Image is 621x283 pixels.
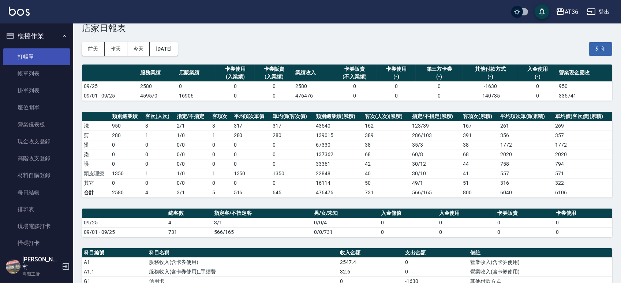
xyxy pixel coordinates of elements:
[589,42,612,56] button: 列印
[82,131,110,140] td: 剪
[437,227,495,237] td: 0
[232,131,271,140] td: 280
[498,178,553,188] td: 316
[210,169,232,178] td: 1
[498,121,553,131] td: 261
[338,248,403,258] th: 收入金額
[82,178,110,188] td: 其它
[461,140,498,150] td: 38
[498,159,553,169] td: 758
[147,257,338,267] td: 服務收入(含卡券使用)
[379,218,437,227] td: 0
[410,150,461,159] td: 60 / 8
[110,112,143,121] th: 類別總業績
[212,227,312,237] td: 566/165
[377,91,416,100] td: 0
[403,267,468,276] td: 0
[167,218,212,227] td: 4
[177,91,216,100] td: 16906
[3,184,70,201] a: 每日結帳
[498,131,553,140] td: 356
[232,178,271,188] td: 0
[257,73,292,81] div: (入業績)
[3,235,70,251] a: 掃碼打卡
[82,81,138,91] td: 09/25
[403,248,468,258] th: 支出金額
[210,188,232,197] td: 5
[338,257,403,267] td: 2547.4
[410,121,461,131] td: 123 / 39
[110,140,143,150] td: 0
[232,150,271,159] td: 0
[232,188,271,197] td: 516
[520,73,555,81] div: (-)
[143,140,175,150] td: 0
[110,150,143,159] td: 0
[143,188,175,197] td: 4
[363,112,410,121] th: 客次(人次)(累積)
[379,209,437,218] th: 入金儲值
[3,82,70,99] a: 掛單列表
[312,209,379,218] th: 男/女/未知
[379,73,414,81] div: (-)
[212,218,312,227] td: 3/1
[314,121,363,131] td: 43540
[232,112,271,121] th: 平均項次單價
[6,259,20,274] img: Person
[314,150,363,159] td: 137362
[461,121,498,131] td: 167
[177,65,216,82] th: 店販業績
[468,267,612,276] td: 營業收入(含卡券使用)
[210,178,232,188] td: 0
[293,65,332,82] th: 業績收入
[22,256,60,271] h5: [PERSON_NAME]村
[143,112,175,121] th: 客次(人次)
[3,133,70,150] a: 現金收支登錄
[82,112,612,198] table: a dense table
[210,121,232,131] td: 3
[418,73,461,81] div: (-)
[379,227,437,237] td: 0
[255,81,293,91] td: 0
[167,209,212,218] th: 總客數
[138,81,177,91] td: 2580
[518,81,557,91] td: 0
[216,91,255,100] td: 0
[177,81,216,91] td: 0
[557,81,612,91] td: 950
[553,112,612,121] th: 單均價(客次價)(累積)
[210,159,232,169] td: 0
[143,169,175,178] td: 1
[271,169,314,178] td: 1350
[418,65,461,73] div: 第三方卡券
[127,42,150,56] button: 今天
[210,150,232,159] td: 0
[82,227,167,237] td: 09/01 - 09/25
[314,188,363,197] td: 476476
[554,209,612,218] th: 卡券使用
[314,131,363,140] td: 139015
[461,188,498,197] td: 800
[271,112,314,121] th: 單均價(客次價)
[498,188,553,197] td: 6040
[553,188,612,197] td: 6106
[416,81,463,91] td: 0
[3,218,70,235] a: 現場電腦打卡
[314,140,363,150] td: 67330
[138,65,177,82] th: 服務業績
[293,91,332,100] td: 476476
[468,257,612,267] td: 營業收入(含卡券使用)
[410,169,461,178] td: 30 / 10
[9,7,30,16] img: Logo
[210,140,232,150] td: 0
[175,121,210,131] td: 2 / 1
[143,131,175,140] td: 1
[212,209,312,218] th: 指定客/不指定客
[461,178,498,188] td: 51
[553,121,612,131] td: 269
[363,169,410,178] td: 40
[338,267,403,276] td: 32.6
[82,150,110,159] td: 染
[498,140,553,150] td: 1772
[82,42,105,56] button: 前天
